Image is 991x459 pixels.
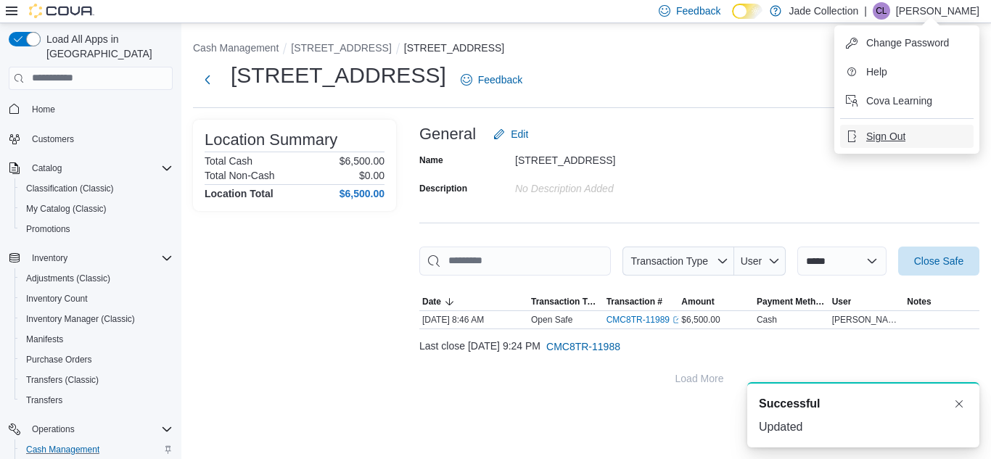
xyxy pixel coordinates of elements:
[15,219,178,239] button: Promotions
[26,101,61,118] a: Home
[604,293,679,310] button: Transaction #
[832,296,852,307] span: User
[419,154,443,166] label: Name
[864,2,867,20] p: |
[455,65,528,94] a: Feedback
[359,170,385,181] p: $0.00
[419,364,979,393] button: Load More
[32,162,62,174] span: Catalog
[531,314,572,326] p: Open Safe
[20,220,173,238] span: Promotions
[20,270,116,287] a: Adjustments (Classic)
[15,289,178,309] button: Inventory Count
[20,220,76,238] a: Promotions
[866,65,887,79] span: Help
[789,2,858,20] p: Jade Collection
[732,19,733,20] span: Dark Mode
[606,314,681,326] a: CMC8TR-11989External link
[546,339,620,354] span: CMC8TR-11988
[876,2,887,20] span: CL
[606,296,662,307] span: Transaction #
[907,296,931,307] span: Notes
[32,252,67,264] span: Inventory
[757,296,826,307] span: Payment Methods
[205,155,252,167] h6: Total Cash
[26,293,88,305] span: Inventory Count
[840,89,974,112] button: Cova Learning
[840,60,974,83] button: Help
[422,296,441,307] span: Date
[741,255,762,267] span: User
[26,394,62,406] span: Transfers
[26,100,173,118] span: Home
[26,273,110,284] span: Adjustments (Classic)
[896,2,979,20] p: [PERSON_NAME]
[32,423,75,435] span: Operations
[20,310,141,328] a: Inventory Manager (Classic)
[26,313,135,325] span: Inventory Manager (Classic)
[15,309,178,329] button: Inventory Manager (Classic)
[630,255,708,267] span: Transaction Type
[829,293,905,310] button: User
[419,125,476,143] h3: General
[205,188,274,199] h4: Location Total
[3,248,178,268] button: Inventory
[419,332,979,361] div: Last close [DATE] 9:24 PM
[840,125,974,148] button: Sign Out
[20,351,98,368] a: Purchase Orders
[26,131,80,148] a: Customers
[291,42,391,54] button: [STREET_ADDRESS]
[511,127,528,141] span: Edit
[26,354,92,365] span: Purchase Orders
[15,350,178,370] button: Purchase Orders
[540,332,626,361] button: CMC8TR-11988
[840,31,974,54] button: Change Password
[15,370,178,390] button: Transfers (Classic)
[950,395,968,413] button: Dismiss toast
[3,128,178,149] button: Customers
[734,247,786,276] button: User
[20,371,104,389] a: Transfers (Classic)
[205,131,337,149] h3: Location Summary
[15,199,178,219] button: My Catalog (Classic)
[732,4,762,19] input: Dark Mode
[26,160,173,177] span: Catalog
[759,395,968,413] div: Notification
[676,4,720,18] span: Feedback
[528,293,604,310] button: Transaction Type
[32,104,55,115] span: Home
[193,42,279,54] button: Cash Management
[20,371,173,389] span: Transfers (Classic)
[759,395,820,413] span: Successful
[20,180,173,197] span: Classification (Classic)
[20,441,173,458] span: Cash Management
[759,418,968,436] div: Updated
[26,374,99,386] span: Transfers (Classic)
[904,293,979,310] button: Notes
[20,392,68,409] a: Transfers
[757,314,777,326] div: Cash
[15,268,178,289] button: Adjustments (Classic)
[515,177,710,194] div: No Description added
[20,200,112,218] a: My Catalog (Classic)
[419,293,528,310] button: Date
[193,65,222,94] button: Next
[488,120,534,149] button: Edit
[866,94,932,108] span: Cova Learning
[20,392,173,409] span: Transfers
[231,61,446,90] h1: [STREET_ADDRESS]
[20,180,120,197] a: Classification (Classic)
[340,188,385,199] h4: $6,500.00
[26,160,67,177] button: Catalog
[26,249,73,267] button: Inventory
[15,329,178,350] button: Manifests
[3,158,178,178] button: Catalog
[478,73,522,87] span: Feedback
[681,296,714,307] span: Amount
[41,32,173,61] span: Load All Apps in [GEOGRAPHIC_DATA]
[20,290,173,307] span: Inventory Count
[26,334,63,345] span: Manifests
[15,390,178,410] button: Transfers
[15,178,178,199] button: Classification (Classic)
[26,183,114,194] span: Classification (Classic)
